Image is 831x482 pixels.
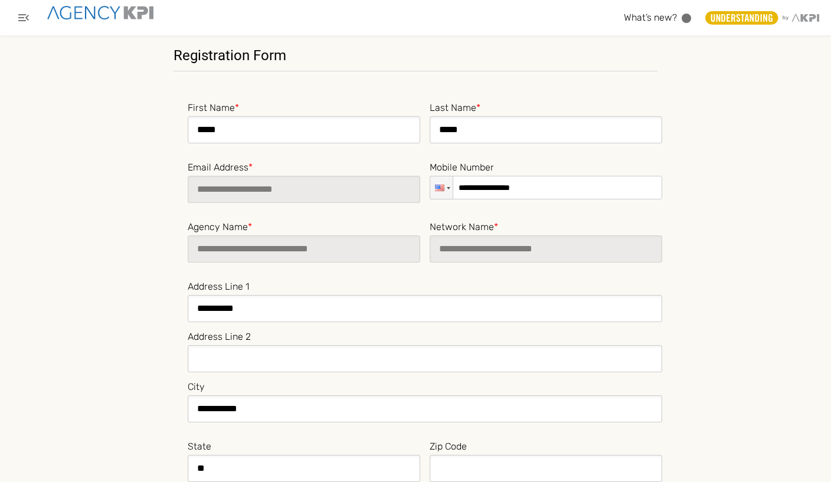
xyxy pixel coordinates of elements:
[430,176,453,199] div: United States: + 1
[188,437,420,454] label: State
[188,378,663,394] label: City
[188,218,420,234] label: Agency Name
[174,46,658,65] h5: Registration Form
[188,277,663,294] label: Address Line 1
[188,327,663,344] label: Address Line 2
[430,218,662,234] label: Network Name
[188,158,420,175] label: Email Address
[188,99,420,115] label: First Name
[47,6,153,19] img: agencykpi-logo-550x69-2d9e3fa8.png
[430,99,662,115] label: Last Name
[430,158,662,175] label: Mobile Number
[430,437,662,454] label: Zip Code
[624,12,677,23] span: What’s new?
